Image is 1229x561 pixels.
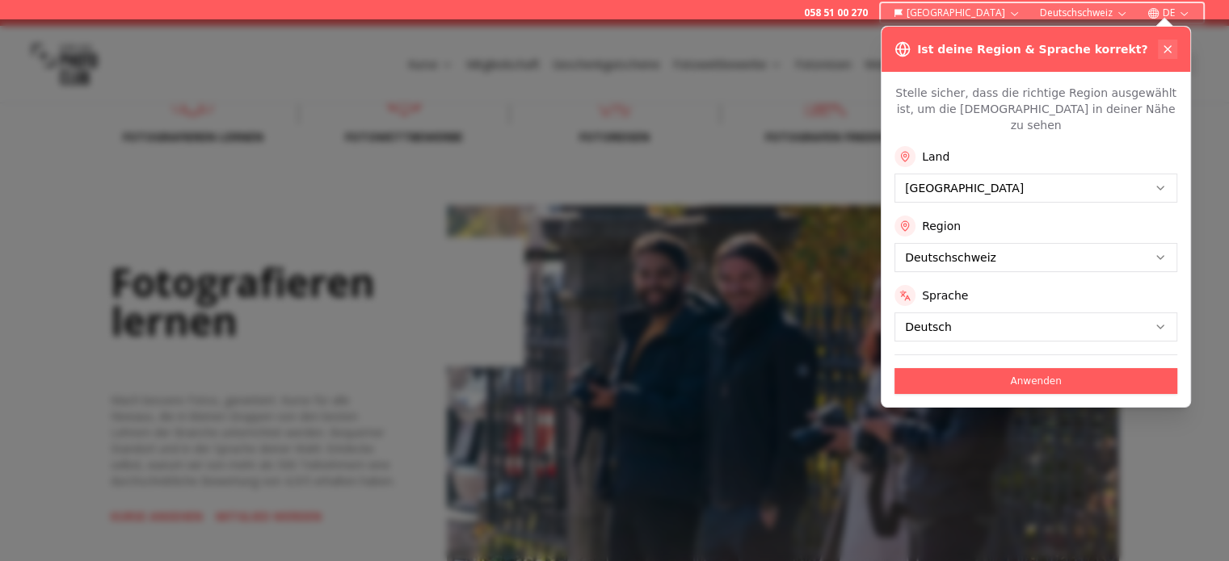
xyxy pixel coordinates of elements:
[922,149,949,165] label: Land
[1141,3,1197,23] button: DE
[917,41,1147,57] h3: Ist deine Region & Sprache korrekt?
[887,3,1027,23] button: [GEOGRAPHIC_DATA]
[804,6,868,19] a: 058 51 00 270
[922,218,961,234] label: Region
[894,368,1177,394] button: Anwenden
[922,287,968,304] label: Sprache
[894,85,1177,133] p: Stelle sicher, dass die richtige Region ausgewählt ist, um die [DEMOGRAPHIC_DATA] in deiner Nähe ...
[1033,3,1134,23] button: Deutschschweiz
